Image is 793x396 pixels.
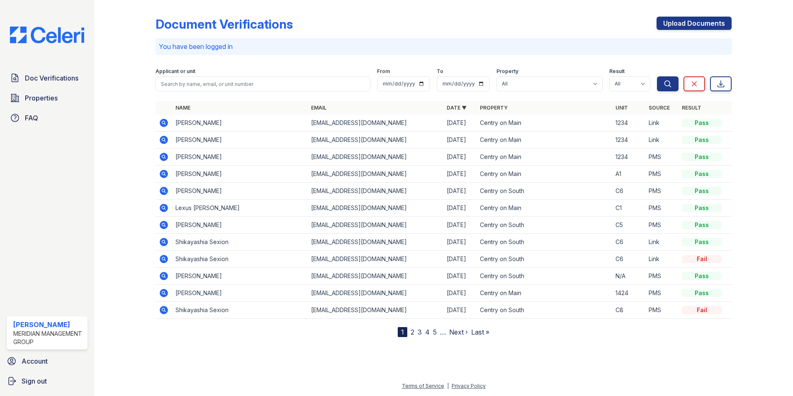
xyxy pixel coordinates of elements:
td: [DATE] [443,115,477,132]
a: 2 [411,328,414,336]
td: Link [645,251,679,268]
td: Shikayashia Sexion [172,251,308,268]
div: Pass [682,238,722,246]
td: [EMAIL_ADDRESS][DOMAIN_NAME] [308,115,443,132]
a: Next › [449,328,468,336]
a: 3 [418,328,422,336]
td: [PERSON_NAME] [172,183,308,200]
td: [DATE] [443,268,477,285]
td: Centry on South [477,268,612,285]
td: Centry on Main [477,149,612,166]
a: Unit [615,105,628,111]
a: 5 [433,328,437,336]
td: [PERSON_NAME] [172,132,308,149]
td: [DATE] [443,234,477,251]
td: [EMAIL_ADDRESS][DOMAIN_NAME] [308,251,443,268]
div: Pass [682,204,722,212]
td: Centry on South [477,217,612,234]
div: Fail [682,306,722,314]
td: Centry on Main [477,285,612,302]
td: PMS [645,285,679,302]
label: Applicant or unit [156,68,195,75]
td: C6 [612,251,645,268]
td: 1234 [612,115,645,132]
input: Search by name, email, or unit number [156,76,370,91]
td: Shikayashia Sexion [172,302,308,319]
a: Source [649,105,670,111]
td: Centry on Main [477,115,612,132]
td: [PERSON_NAME] [172,268,308,285]
td: [EMAIL_ADDRESS][DOMAIN_NAME] [308,132,443,149]
td: C6 [612,183,645,200]
div: Pass [682,153,722,161]
div: Meridian Management Group [13,330,84,346]
a: Sign out [3,373,91,389]
span: Account [22,356,48,366]
span: Sign out [22,376,47,386]
a: Name [175,105,190,111]
p: You have been logged in [159,42,728,51]
td: PMS [645,302,679,319]
td: Centry on Main [477,200,612,217]
a: Doc Verifications [7,70,88,86]
span: Doc Verifications [25,73,78,83]
a: Date ▼ [447,105,467,111]
td: Link [645,132,679,149]
td: [EMAIL_ADDRESS][DOMAIN_NAME] [308,166,443,183]
div: Pass [682,170,722,178]
td: [PERSON_NAME] [172,217,308,234]
td: PMS [645,166,679,183]
td: [DATE] [443,166,477,183]
td: [EMAIL_ADDRESS][DOMAIN_NAME] [308,183,443,200]
a: Privacy Policy [452,383,486,389]
a: Account [3,353,91,369]
td: Centry on South [477,251,612,268]
div: Pass [682,119,722,127]
td: C8 [612,302,645,319]
div: Fail [682,255,722,263]
td: [EMAIL_ADDRESS][DOMAIN_NAME] [308,217,443,234]
span: Properties [25,93,58,103]
a: Property [480,105,508,111]
td: [DATE] [443,285,477,302]
a: Terms of Service [402,383,444,389]
a: FAQ [7,110,88,126]
td: Shikayashia Sexion [172,234,308,251]
td: PMS [645,183,679,200]
td: [EMAIL_ADDRESS][DOMAIN_NAME] [308,149,443,166]
td: C5 [612,217,645,234]
label: To [437,68,443,75]
td: [DATE] [443,132,477,149]
div: Pass [682,289,722,297]
td: [EMAIL_ADDRESS][DOMAIN_NAME] [308,234,443,251]
div: Pass [682,272,722,280]
div: 1 [398,327,407,337]
td: Link [645,234,679,251]
td: Centry on South [477,234,612,251]
div: Pass [682,221,722,229]
a: Result [682,105,701,111]
td: PMS [645,149,679,166]
td: 1424 [612,285,645,302]
label: Property [496,68,518,75]
td: Centry on Main [477,132,612,149]
td: [EMAIL_ADDRESS][DOMAIN_NAME] [308,285,443,302]
div: Pass [682,187,722,195]
td: PMS [645,200,679,217]
td: PMS [645,217,679,234]
img: CE_Logo_Blue-a8612792a0a2168367f1c8372b55b34899dd931a85d93a1a3d3e32e68fde9ad4.png [3,27,91,43]
td: [DATE] [443,217,477,234]
td: Lexus [PERSON_NAME] [172,200,308,217]
td: Link [645,115,679,132]
td: Centry on Main [477,166,612,183]
a: Properties [7,90,88,106]
div: [PERSON_NAME] [13,320,84,330]
td: [DATE] [443,149,477,166]
td: 1234 [612,132,645,149]
td: [EMAIL_ADDRESS][DOMAIN_NAME] [308,200,443,217]
td: [PERSON_NAME] [172,285,308,302]
td: C6 [612,234,645,251]
td: [DATE] [443,302,477,319]
span: FAQ [25,113,38,123]
td: Centry on South [477,183,612,200]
